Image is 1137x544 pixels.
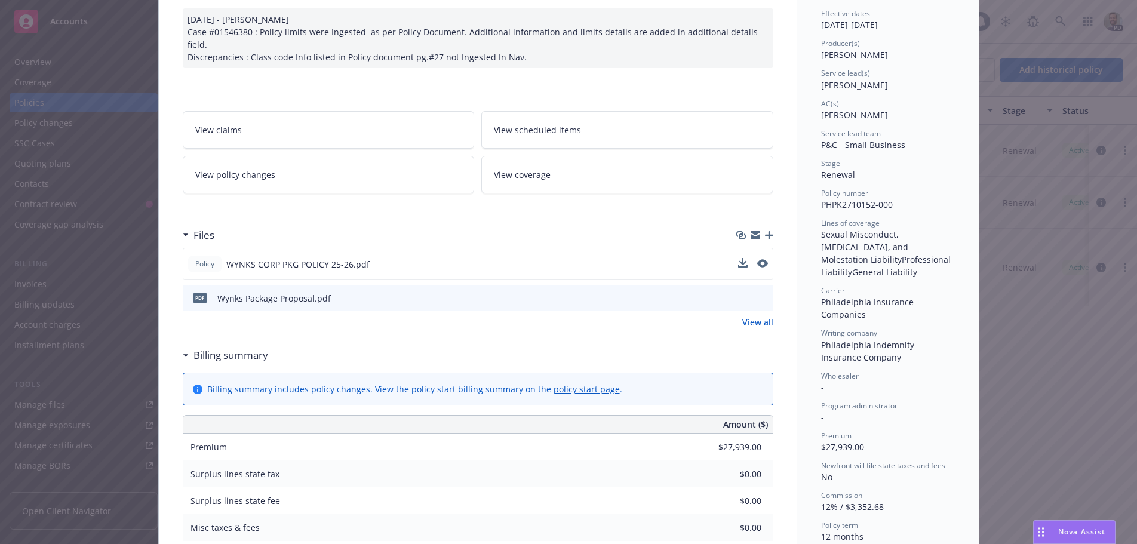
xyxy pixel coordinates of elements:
[494,124,581,136] span: View scheduled items
[190,522,260,533] span: Misc taxes & fees
[821,401,898,411] span: Program administrator
[494,168,551,181] span: View coverage
[195,168,275,181] span: View policy changes
[738,258,748,271] button: download file
[183,156,475,193] a: View policy changes
[821,139,905,150] span: P&C - Small Business
[821,128,881,139] span: Service lead team
[723,418,768,431] span: Amount ($)
[226,258,370,271] span: WYNKS CORP PKG POLICY 25-26.pdf
[190,468,279,480] span: Surplus lines state tax
[738,258,748,268] button: download file
[821,188,868,198] span: Policy number
[739,292,748,305] button: download file
[821,382,824,393] span: -
[821,371,859,381] span: Wholesaler
[481,156,773,193] a: View coverage
[821,38,860,48] span: Producer(s)
[821,8,870,19] span: Effective dates
[183,8,773,68] div: [DATE] - [PERSON_NAME] Case #01546380 : Policy limits were Ingested as per Policy Document. Addit...
[821,8,955,31] div: [DATE] - [DATE]
[821,285,845,296] span: Carrier
[821,254,953,278] span: Professional Liability
[757,258,768,271] button: preview file
[821,411,824,423] span: -
[821,339,917,363] span: Philadelphia Indemnity Insurance Company
[195,124,242,136] span: View claims
[742,316,773,328] a: View all
[821,218,880,228] span: Lines of coverage
[821,520,858,530] span: Policy term
[193,348,268,363] h3: Billing summary
[821,431,852,441] span: Premium
[821,109,888,121] span: [PERSON_NAME]
[691,465,769,483] input: 0.00
[183,348,268,363] div: Billing summary
[1033,520,1116,544] button: Nova Assist
[821,169,855,180] span: Renewal
[691,492,769,510] input: 0.00
[1034,521,1049,543] div: Drag to move
[821,158,840,168] span: Stage
[821,49,888,60] span: [PERSON_NAME]
[190,441,227,453] span: Premium
[183,111,475,149] a: View claims
[821,68,870,78] span: Service lead(s)
[821,328,877,338] span: Writing company
[821,441,864,453] span: $27,939.00
[821,296,916,320] span: Philadelphia Insurance Companies
[821,229,911,265] span: Sexual Misconduct, [MEDICAL_DATA], and Molestation Liability
[758,292,769,305] button: preview file
[821,460,945,471] span: Newfront will file state taxes and fees
[183,228,214,243] div: Files
[193,293,207,302] span: pdf
[193,228,214,243] h3: Files
[821,490,862,500] span: Commission
[554,383,620,395] a: policy start page
[757,259,768,268] button: preview file
[821,199,893,210] span: PHPK2710152-000
[691,438,769,456] input: 0.00
[207,383,622,395] div: Billing summary includes policy changes. View the policy start billing summary on the .
[821,471,832,482] span: No
[821,79,888,91] span: [PERSON_NAME]
[852,266,917,278] span: General Liability
[821,531,863,542] span: 12 months
[190,495,280,506] span: Surplus lines state fee
[1058,527,1105,537] span: Nova Assist
[821,99,839,109] span: AC(s)
[821,501,884,512] span: 12% / $3,352.68
[691,519,769,537] input: 0.00
[217,292,331,305] div: Wynks Package Proposal.pdf
[481,111,773,149] a: View scheduled items
[193,259,217,269] span: Policy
